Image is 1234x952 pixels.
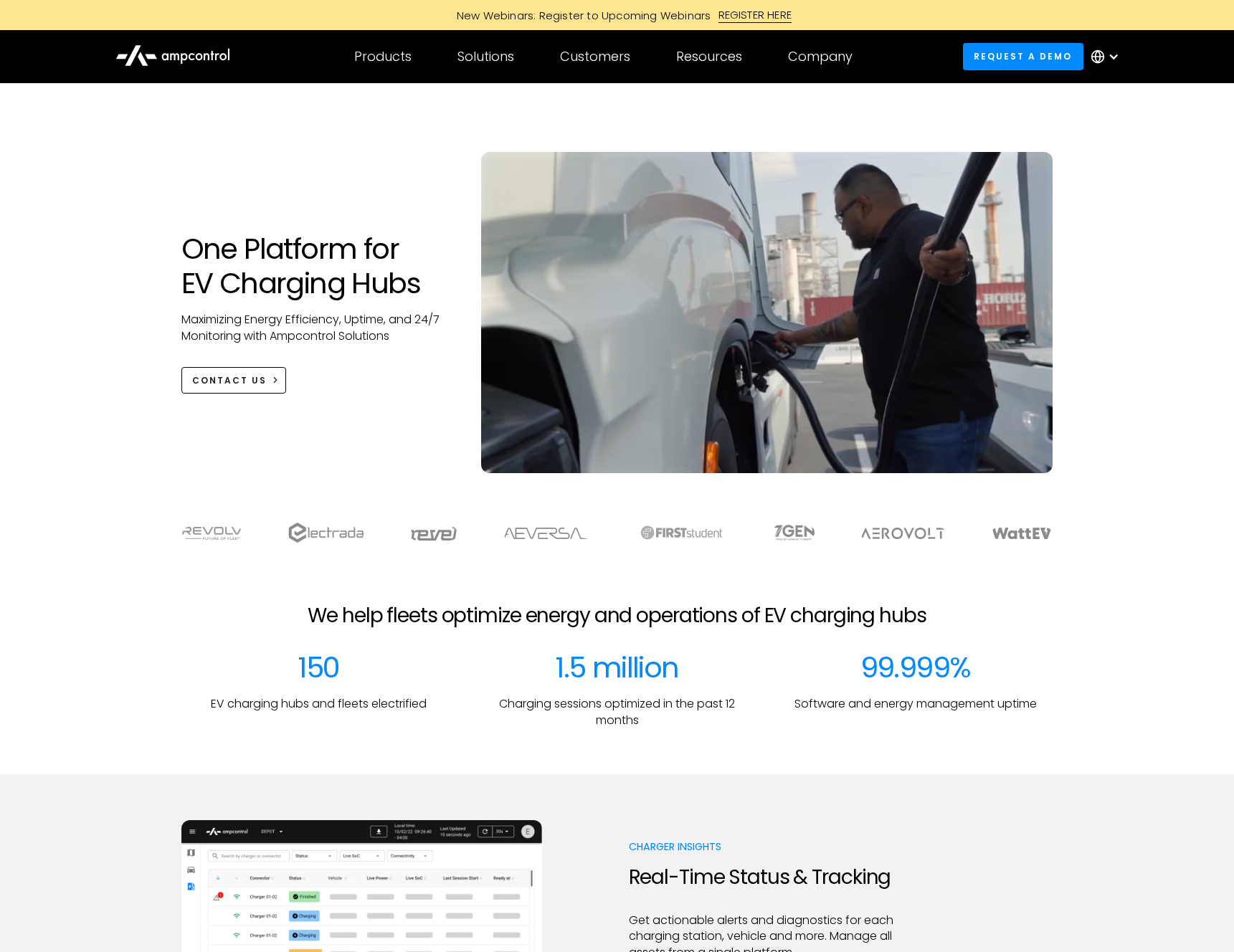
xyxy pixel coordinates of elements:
[718,7,792,23] div: REGISTER HERE
[560,49,630,65] div: Customers
[295,7,940,23] a: New Webinars: Register to Upcoming WebinarsREGISTER HERE
[629,865,905,890] h2: Real-Time Status & Tracking
[457,49,514,65] div: Solutions
[788,49,853,65] div: Company
[794,696,1037,712] p: Software and energy management uptime
[442,8,718,23] div: New Webinars: Register to Upcoming Webinars
[676,49,742,65] div: Resources
[181,367,287,394] a: CONTACT US
[288,523,364,543] img: electrada logo
[629,839,905,854] p: Charger Insights
[963,43,1083,70] a: Request a demo
[992,528,1052,539] img: WattEV logo
[860,528,946,539] img: Aerovolt Logo
[298,650,339,685] div: 150
[860,650,971,685] div: 99.999%
[181,232,453,300] h1: One Platform for EV Charging Hubs
[308,604,926,628] h2: We help fleets optimize energy and operations of EV charging hubs
[192,374,267,387] div: CONTACT US
[211,696,427,712] p: EV charging hubs and fleets electrified
[555,650,678,685] div: 1.5 million
[354,49,412,65] div: Products
[181,312,453,344] p: Maximizing Energy Efficiency, Uptime, and 24/7 Monitoring with Ampcontrol Solutions
[480,696,755,728] p: Charging sessions optimized in the past 12 months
